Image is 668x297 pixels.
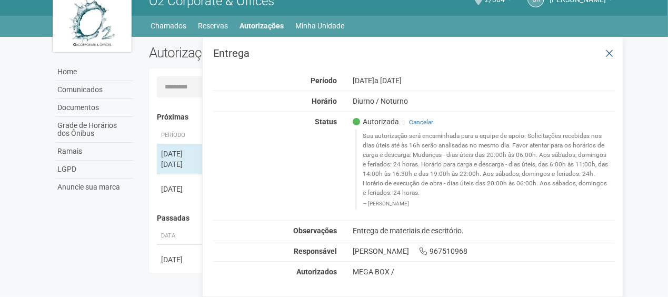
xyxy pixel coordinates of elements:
[363,200,610,207] footer: [PERSON_NAME]
[55,117,133,143] a: Grade de Horários dos Ônibus
[353,267,615,276] div: MEGA BOX /
[294,247,337,255] strong: Responsável
[353,117,399,126] span: Autorizada
[161,159,200,170] div: [DATE]
[296,18,345,33] a: Minha Unidade
[293,226,337,235] strong: Observações
[55,99,133,117] a: Documentos
[149,45,374,61] h2: Autorizações
[157,127,204,144] th: Período
[55,161,133,179] a: LGPD
[240,18,284,33] a: Autorizações
[355,130,615,209] blockquote: Sua autorização será encaminhada para a equipe de apoio. Solicitações recebidas nos dias úteis at...
[345,76,623,85] div: [DATE]
[409,118,433,126] a: Cancelar
[161,184,200,194] div: [DATE]
[345,226,623,235] div: Entrega de materiais de escritório.
[296,268,337,276] strong: Autorizados
[157,214,608,222] h4: Passadas
[55,179,133,196] a: Anuncie sua marca
[345,96,623,106] div: Diurno / Noturno
[157,113,608,121] h4: Próximas
[374,76,402,85] span: a [DATE]
[55,143,133,161] a: Ramais
[198,18,228,33] a: Reservas
[161,148,200,159] div: [DATE]
[315,117,337,126] strong: Status
[213,48,615,58] h3: Entrega
[312,97,337,105] strong: Horário
[157,227,204,245] th: Data
[55,63,133,81] a: Home
[403,118,405,126] span: |
[55,81,133,99] a: Comunicados
[311,76,337,85] strong: Período
[161,254,200,265] div: [DATE]
[345,246,623,256] div: [PERSON_NAME] 967510968
[151,18,187,33] a: Chamados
